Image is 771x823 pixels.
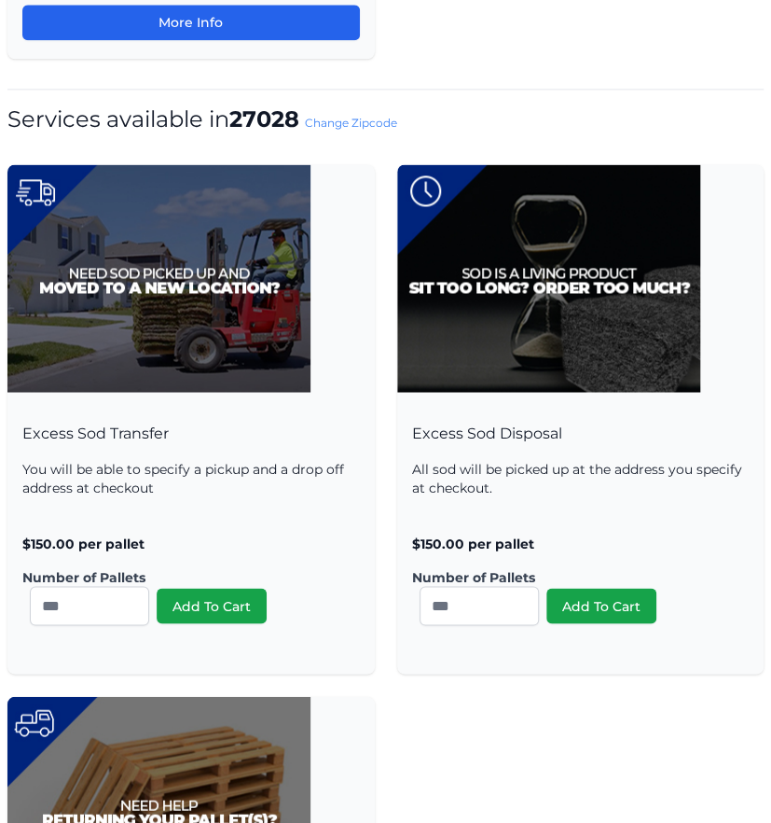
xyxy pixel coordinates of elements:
[412,567,735,586] label: Number of Pallets
[22,459,360,496] p: You will be able to specify a pickup and a drop off address at checkout
[397,164,700,392] img: Excess Sod Disposal Product Image
[22,5,360,40] a: More Info
[22,567,345,586] label: Number of Pallets
[412,534,750,552] p: $150.00 per pallet
[22,534,360,552] p: $150.00 per pallet
[7,105,764,134] h1: Services available in
[412,459,750,496] p: All sod will be picked up at the address you specify at checkout.
[546,588,656,623] button: Add To Cart
[157,588,267,623] button: Add To Cart
[7,403,375,674] div: Excess Sod Transfer
[229,105,299,133] strong: 27028
[7,164,310,392] img: Excess Sod Transfer Product Image
[397,403,764,674] div: Excess Sod Disposal
[305,116,397,130] a: Change Zipcode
